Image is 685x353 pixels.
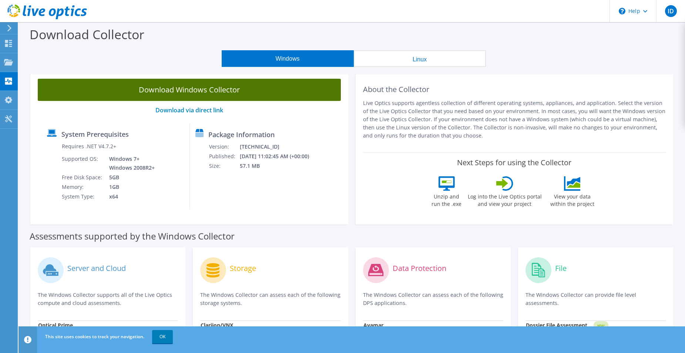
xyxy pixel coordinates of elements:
[467,191,542,208] label: Log into the Live Optics portal and view your project
[363,85,666,94] h2: About the Collector
[209,142,239,152] td: Version:
[45,333,144,340] span: This site uses cookies to track your navigation.
[38,291,178,307] p: The Windows Collector supports all of the Live Optics compute and cloud assessments.
[61,173,104,182] td: Free Disk Space:
[239,152,319,161] td: [DATE] 11:02:45 AM (+00:00)
[209,152,239,161] td: Published:
[354,50,486,67] button: Linux
[239,161,319,171] td: 57.1 MB
[208,131,275,138] label: Package Information
[393,265,446,272] label: Data Protection
[363,291,503,307] p: The Windows Collector can assess each of the following DPS applications.
[526,322,587,329] strong: Dossier File Assessment
[67,265,126,272] label: Server and Cloud
[665,5,677,17] span: ID
[363,322,383,329] strong: Avamar
[209,161,239,171] td: Size:
[104,173,156,182] td: 5GB
[546,191,599,208] label: View your data within the project
[30,26,144,43] label: Download Collector
[239,142,319,152] td: [TECHNICAL_ID]
[222,50,354,67] button: Windows
[38,322,73,329] strong: Optical Prime
[61,182,104,192] td: Memory:
[525,291,666,307] p: The Windows Collector can provide file level assessments.
[104,182,156,192] td: 1GB
[200,291,340,307] p: The Windows Collector can assess each of the following storage systems.
[62,143,116,150] label: Requires .NET V4.7.2+
[61,154,104,173] td: Supported OS:
[104,192,156,201] td: x64
[597,323,604,327] tspan: NEW!
[152,330,173,343] a: OK
[61,130,129,138] label: System Prerequisites
[155,106,223,114] a: Download via direct link
[61,192,104,201] td: System Type:
[38,79,341,101] a: Download Windows Collector
[555,265,567,272] label: File
[457,158,571,167] label: Next Steps for using the Collector
[201,322,233,329] strong: Clariion/VNX
[30,232,235,240] label: Assessments supported by the Windows Collector
[430,191,464,208] label: Unzip and run the .exe
[104,154,156,173] td: Windows 7+ Windows 2008R2+
[230,265,256,272] label: Storage
[363,99,666,140] p: Live Optics supports agentless collection of different operating systems, appliances, and applica...
[619,8,625,14] svg: \n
